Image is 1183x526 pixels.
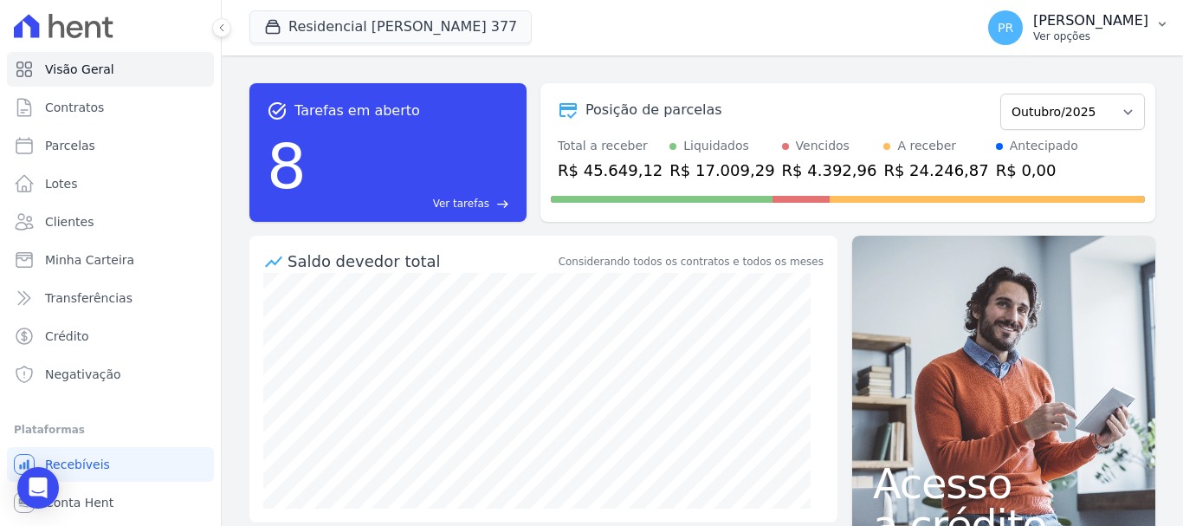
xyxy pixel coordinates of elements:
[314,196,509,211] a: Ver tarefas east
[45,61,114,78] span: Visão Geral
[669,159,774,182] div: R$ 17.009,29
[796,137,850,155] div: Vencidos
[288,250,555,273] div: Saldo devedor total
[45,289,133,307] span: Transferências
[883,159,988,182] div: R$ 24.246,87
[998,22,1013,34] span: PR
[974,3,1183,52] button: PR [PERSON_NAME] Ver opções
[7,166,214,201] a: Lotes
[433,196,489,211] span: Ver tarefas
[7,281,214,315] a: Transferências
[897,137,956,155] div: A receber
[45,137,95,154] span: Parcelas
[873,463,1135,504] span: Acesso
[249,10,532,43] button: Residencial [PERSON_NAME] 377
[17,467,59,509] div: Open Intercom Messenger
[1010,137,1078,155] div: Antecipado
[45,494,113,511] span: Conta Hent
[7,205,214,239] a: Clientes
[683,137,749,155] div: Liquidados
[558,159,663,182] div: R$ 45.649,12
[585,100,722,120] div: Posição de parcelas
[1033,12,1148,29] p: [PERSON_NAME]
[7,485,214,520] a: Conta Hent
[1033,29,1148,43] p: Ver opções
[996,159,1078,182] div: R$ 0,00
[7,319,214,354] a: Crédito
[782,159,877,182] div: R$ 4.392,96
[45,456,110,473] span: Recebíveis
[45,175,78,192] span: Lotes
[14,419,207,440] div: Plataformas
[294,101,420,121] span: Tarefas em aberto
[45,213,94,231] span: Clientes
[496,198,509,211] span: east
[7,52,214,87] a: Visão Geral
[267,101,288,121] span: task_alt
[7,357,214,392] a: Negativação
[45,366,121,383] span: Negativação
[45,99,104,116] span: Contratos
[45,251,134,269] span: Minha Carteira
[267,121,307,211] div: 8
[7,243,214,277] a: Minha Carteira
[45,328,89,345] span: Crédito
[7,447,214,482] a: Recebíveis
[558,137,663,155] div: Total a receber
[7,128,214,163] a: Parcelas
[7,90,214,125] a: Contratos
[559,254,824,269] div: Considerando todos os contratos e todos os meses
